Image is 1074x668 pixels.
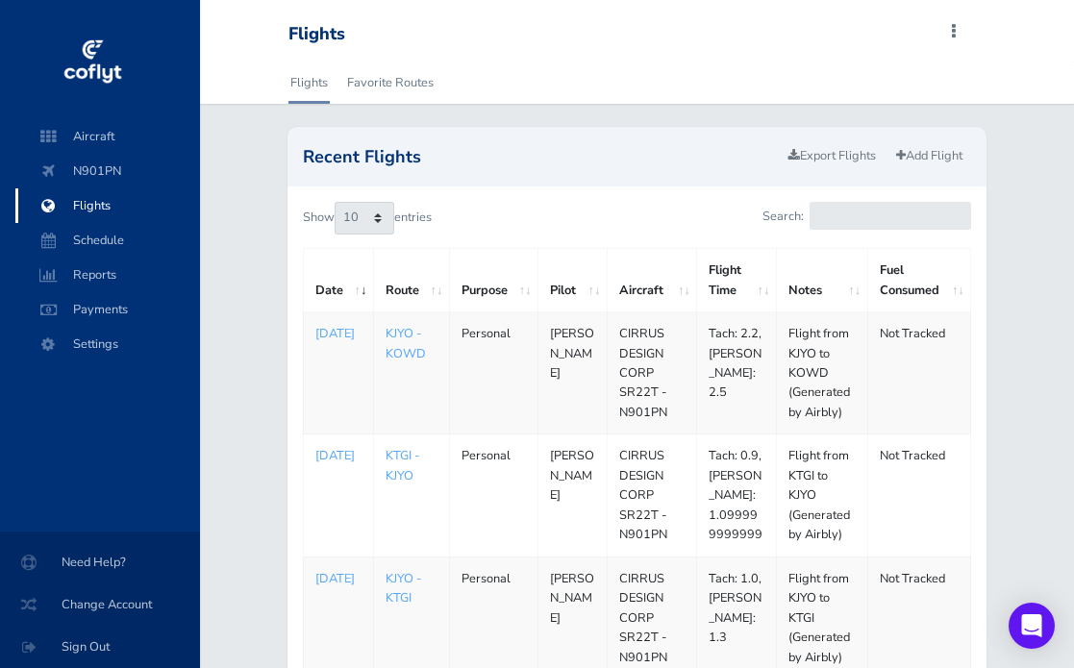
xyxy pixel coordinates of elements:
label: Search: [762,202,971,230]
img: coflyt logo [61,34,124,91]
td: Not Tracked [867,434,971,557]
a: [DATE] [315,569,362,588]
td: [PERSON_NAME] [537,312,607,434]
a: KJYO - KOWD [386,325,426,361]
a: KJYO - KTGI [386,570,421,606]
a: Add Flight [887,142,971,170]
td: Not Tracked [867,312,971,434]
span: Payments [35,292,181,327]
span: Change Account [23,587,177,622]
td: [PERSON_NAME] [537,434,607,557]
a: [DATE] [315,324,362,343]
label: Show entries [303,202,432,235]
td: CIRRUS DESIGN CORP SR22T - N901PN [607,312,697,434]
th: Flight Time: activate to sort column ascending [697,249,776,312]
span: Need Help? [23,545,177,580]
span: Reports [35,258,181,292]
span: N901PN [35,154,181,188]
th: Route: activate to sort column ascending [373,249,449,312]
select: Showentries [335,202,394,235]
span: Schedule [35,223,181,258]
span: Sign Out [23,630,177,664]
input: Search: [810,202,971,230]
td: CIRRUS DESIGN CORP SR22T - N901PN [607,434,697,557]
h2: Recent Flights [303,148,781,165]
td: Flight from KTGI to KJYO (Generated by Airbly) [776,434,867,557]
td: Tach: 2.2, [PERSON_NAME]: 2.5 [697,312,776,434]
div: Flights [288,24,345,45]
td: Personal [449,312,537,434]
th: Purpose: activate to sort column ascending [449,249,537,312]
th: Aircraft: activate to sort column ascending [607,249,697,312]
th: Date: activate to sort column ascending [303,249,373,312]
th: Notes: activate to sort column ascending [776,249,867,312]
td: Personal [449,434,537,557]
span: Settings [35,327,181,361]
a: [DATE] [315,446,362,465]
a: Favorite Routes [345,62,436,104]
th: Fuel Consumed: activate to sort column ascending [867,249,971,312]
td: Tach: 0.9, [PERSON_NAME]: 1.099999999999 [697,434,776,557]
a: Flights [288,62,330,104]
div: Open Intercom Messenger [1009,603,1055,649]
span: Flights [35,188,181,223]
th: Pilot: activate to sort column ascending [537,249,607,312]
span: Aircraft [35,119,181,154]
a: Export Flights [780,142,885,170]
a: KTGI - KJYO [386,447,419,483]
td: Flight from KJYO to KOWD (Generated by Airbly) [776,312,867,434]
